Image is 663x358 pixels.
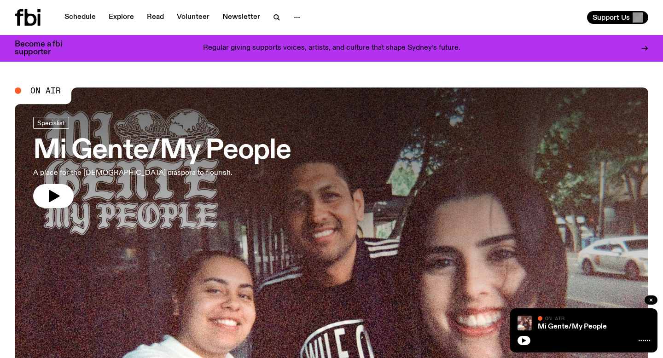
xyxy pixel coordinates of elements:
span: Specialist [37,119,65,126]
a: Volunteer [171,11,215,24]
a: Schedule [59,11,101,24]
a: Newsletter [217,11,266,24]
h3: Become a fbi supporter [15,40,74,56]
p: A place for the [DEMOGRAPHIC_DATA] diaspora to flourish. [33,167,269,179]
button: Support Us [587,11,648,24]
span: On Air [545,315,564,321]
a: Mi Gente/My PeopleA place for the [DEMOGRAPHIC_DATA] diaspora to flourish. [33,117,291,208]
a: Mi Gente/My People [538,323,607,330]
span: On Air [30,87,61,95]
span: Support Us [593,13,630,22]
a: Specialist [33,117,69,129]
p: Regular giving supports voices, artists, and culture that shape Sydney’s future. [203,44,460,52]
a: Explore [103,11,140,24]
a: Read [141,11,169,24]
h3: Mi Gente/My People [33,138,291,164]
